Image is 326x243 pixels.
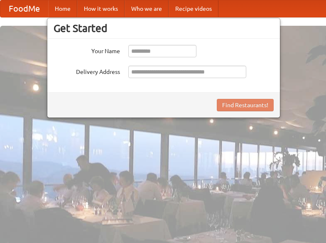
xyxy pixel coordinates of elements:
[125,0,169,17] a: Who we are
[48,0,77,17] a: Home
[54,45,120,55] label: Your Name
[0,0,48,17] a: FoodMe
[169,0,218,17] a: Recipe videos
[54,66,120,76] label: Delivery Address
[54,22,274,34] h3: Get Started
[217,99,274,111] button: Find Restaurants!
[77,0,125,17] a: How it works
